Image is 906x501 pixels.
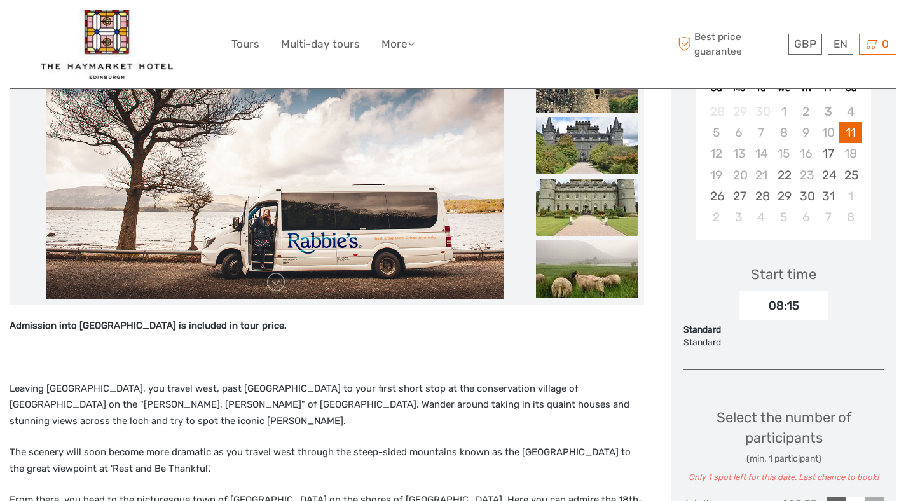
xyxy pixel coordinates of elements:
[817,143,839,164] div: Choose Friday, October 17th, 2025
[705,207,727,228] div: Choose Sunday, November 2nd, 2025
[750,143,772,164] div: Not available Tuesday, October 14th, 2025
[728,122,750,143] div: Not available Monday, October 6th, 2025
[705,101,727,122] div: Not available Sunday, September 28th, 2025
[817,186,839,207] div: Choose Friday, October 31st, 2025
[683,408,884,484] div: Select the number of participants
[750,122,772,143] div: Not available Tuesday, October 7th, 2025
[683,336,884,349] div: Standard
[839,101,861,122] div: Not available Saturday, October 4th, 2025
[728,143,750,164] div: Not available Monday, October 13th, 2025
[10,444,644,477] p: The scenery will soon become more dramatic as you travel west through the steep-sided mountains k...
[683,324,884,336] div: Standard
[18,22,144,32] p: We're away right now. Please check back later!
[683,453,884,465] div: (min. 1 participant)
[751,264,816,284] div: Start time
[795,101,817,122] div: Not available Thursday, October 2nd, 2025
[750,165,772,186] div: Not available Tuesday, October 21st, 2025
[795,186,817,207] div: Choose Thursday, October 30th, 2025
[41,10,173,79] img: 2426-e9e67c72-e0e4-4676-a79c-1d31c490165d_logo_big.jpg
[705,122,727,143] div: Not available Sunday, October 5th, 2025
[839,122,861,143] div: Choose Saturday, October 11th, 2025
[10,381,644,430] p: Leaving [GEOGRAPHIC_DATA], you travel west, past [GEOGRAPHIC_DATA] to your first short stop at th...
[795,143,817,164] div: Not available Thursday, October 16th, 2025
[839,165,861,186] div: Choose Saturday, October 25th, 2025
[839,143,861,164] div: Not available Saturday, October 18th, 2025
[772,101,795,122] div: Not available Wednesday, October 1st, 2025
[795,122,817,143] div: Not available Thursday, October 9th, 2025
[817,101,839,122] div: Not available Friday, October 3rd, 2025
[750,207,772,228] div: Choose Tuesday, November 4th, 2025
[381,35,415,53] a: More
[828,34,853,55] div: EN
[880,38,891,50] span: 0
[536,179,638,236] img: a2e57f3d21984d93bc014ab2d38083ab_slider_thumbnail.jpg
[705,165,727,186] div: Not available Sunday, October 19th, 2025
[700,101,867,228] div: month 2025-10
[772,207,795,228] div: Choose Wednesday, November 5th, 2025
[739,291,828,320] div: 08:15
[795,207,817,228] div: Choose Thursday, November 6th, 2025
[817,207,839,228] div: Choose Friday, November 7th, 2025
[10,320,287,331] strong: Admission into [GEOGRAPHIC_DATA] is included in tour price.
[536,117,638,174] img: ee779dd389a449cba13aac50958d78eb_slider_thumbnail.jpg
[281,35,360,53] a: Multi-day tours
[772,165,795,186] div: Choose Wednesday, October 22nd, 2025
[795,165,817,186] div: Not available Thursday, October 23rd, 2025
[772,186,795,207] div: Choose Wednesday, October 29th, 2025
[817,165,839,186] div: Choose Friday, October 24th, 2025
[839,186,861,207] div: Choose Saturday, November 1st, 2025
[728,101,750,122] div: Not available Monday, September 29th, 2025
[772,143,795,164] div: Not available Wednesday, October 15th, 2025
[728,165,750,186] div: Not available Monday, October 20th, 2025
[728,207,750,228] div: Choose Monday, November 3rd, 2025
[705,186,727,207] div: Choose Sunday, October 26th, 2025
[146,20,161,35] button: Open LiveChat chat widget
[750,101,772,122] div: Not available Tuesday, September 30th, 2025
[705,143,727,164] div: Not available Sunday, October 12th, 2025
[839,207,861,228] div: Choose Saturday, November 8th, 2025
[536,240,638,298] img: bc1a98fe132147b4be7ab94fb6935946_slider_thumbnail.jpg
[750,186,772,207] div: Choose Tuesday, October 28th, 2025
[728,186,750,207] div: Choose Monday, October 27th, 2025
[231,35,259,53] a: Tours
[675,30,785,58] span: Best price guarantee
[817,122,839,143] div: Not available Friday, October 10th, 2025
[794,38,816,50] span: GBP
[772,122,795,143] div: Not available Wednesday, October 8th, 2025
[683,472,884,484] div: Only 1 spot left for this date. Last chance to book!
